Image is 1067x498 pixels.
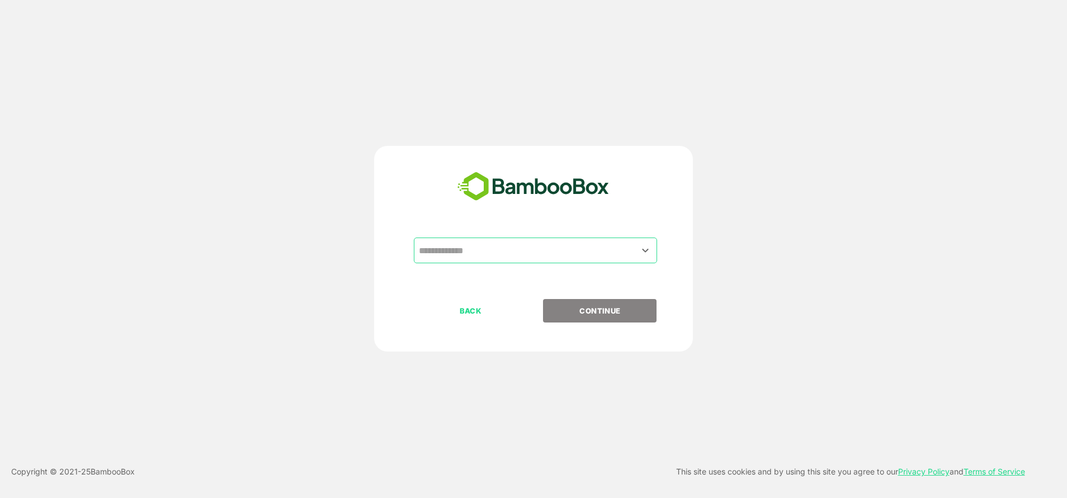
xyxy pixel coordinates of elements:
a: Privacy Policy [898,467,950,476]
p: CONTINUE [544,305,656,317]
p: Copyright © 2021- 25 BambooBox [11,465,135,478]
a: Terms of Service [964,467,1025,476]
button: BACK [414,299,527,322]
button: Open [638,243,653,258]
button: CONTINUE [543,299,657,322]
img: bamboobox [451,168,615,205]
p: BACK [415,305,527,317]
p: This site uses cookies and by using this site you agree to our and [676,465,1025,478]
